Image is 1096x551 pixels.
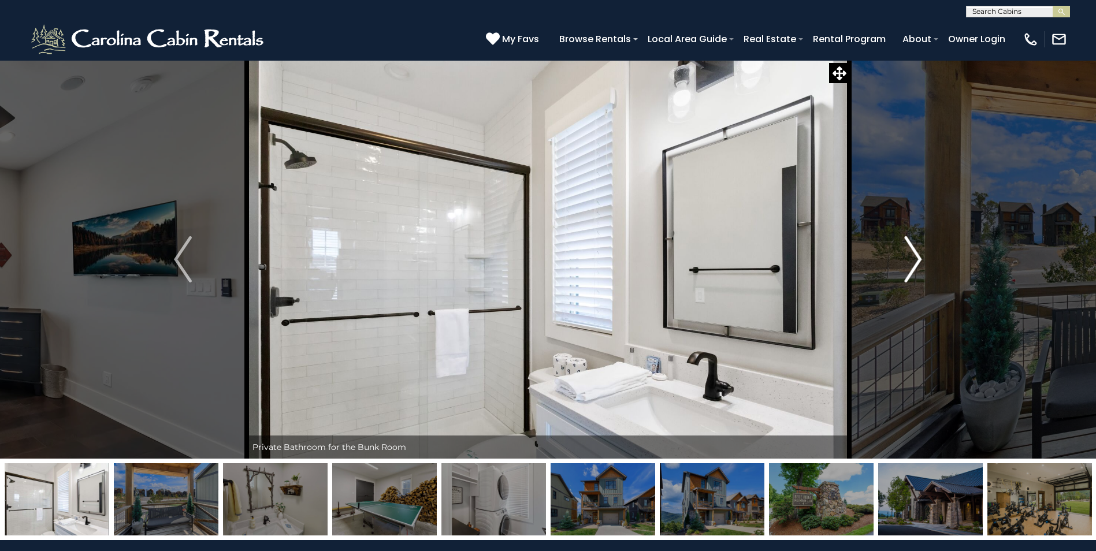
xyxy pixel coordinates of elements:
[807,29,891,49] a: Rental Program
[553,29,637,49] a: Browse Rentals
[878,463,983,535] img: 165215128
[332,463,437,535] img: 165206869
[942,29,1011,49] a: Owner Login
[441,463,546,535] img: 165422481
[223,463,328,535] img: 165206862
[119,60,246,459] button: Previous
[738,29,802,49] a: Real Estate
[642,29,733,49] a: Local Area Guide
[904,236,922,282] img: arrow
[486,32,542,47] a: My Favs
[29,22,269,57] img: White-1-2.png
[114,463,218,535] img: 165206870
[5,463,109,535] img: 165422476
[1051,31,1067,47] img: mail-regular-white.png
[1023,31,1039,47] img: phone-regular-white.png
[502,32,539,46] span: My Favs
[897,29,937,49] a: About
[660,463,764,535] img: 165206839
[769,463,874,535] img: 165215145
[987,463,1092,535] img: 165215130
[849,60,976,459] button: Next
[247,435,849,459] div: Private Bathroom for the Bunk Room
[551,463,655,535] img: 165206838
[174,236,191,282] img: arrow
